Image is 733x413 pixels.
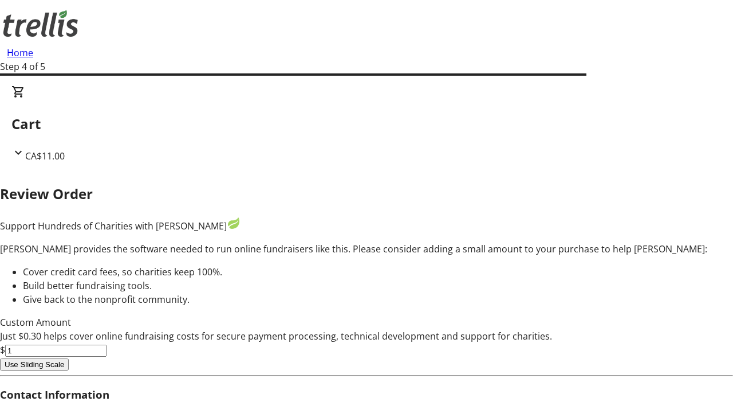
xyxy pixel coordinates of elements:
div: CartCA$11.00 [11,85,722,163]
li: Build better fundraising tools. [23,279,733,293]
li: Cover credit card fees, so charities keep 100%. [23,265,733,279]
h2: Cart [11,114,722,134]
span: CA$11.00 [25,150,65,162]
li: Give back to the nonprofit community. [23,293,733,306]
